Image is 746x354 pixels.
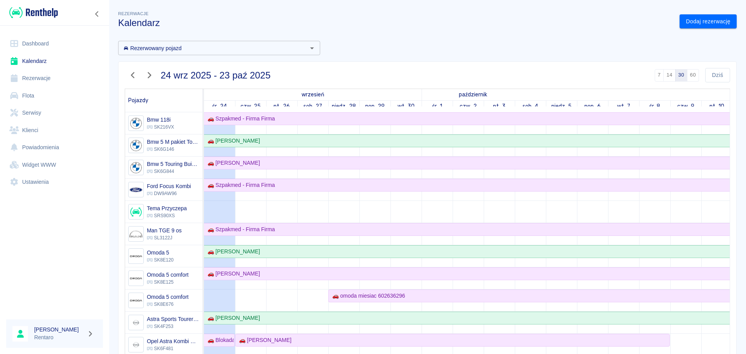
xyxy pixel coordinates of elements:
h6: Bmw 118i [147,116,174,124]
a: 9 października 2025 [675,101,696,112]
img: Image [129,316,142,329]
a: 1 października 2025 [430,101,444,112]
input: Wyszukaj i wybierz pojazdy... [120,43,305,53]
h6: Bmw 5 Touring Buissnes [147,160,199,168]
a: Ustawienia [6,173,103,191]
span: Pojazdy [128,97,148,104]
p: SK8E125 [147,279,188,286]
button: 7 dni [655,69,664,82]
p: SRS90XS [147,212,187,219]
h6: Tema Przyczepa [147,204,187,212]
img: Image [129,338,142,351]
p: Rentaro [34,333,84,342]
div: 🚗 Szpakmed - Firma Firma [204,115,275,123]
div: 🚗 Szpakmed - Firma Firma [204,225,275,234]
h6: Omoda 5 comfort [147,271,188,279]
a: 24 września 2025 [210,101,229,112]
div: 🚗 [PERSON_NAME] [204,159,260,167]
a: 1 października 2025 [457,89,489,100]
a: 25 września 2025 [239,101,263,112]
a: 30 września 2025 [396,101,417,112]
a: 10 października 2025 [708,101,727,112]
button: Otwórz [307,43,317,54]
h6: Opel Astra Kombi Kobalt [147,337,199,345]
img: Image [129,117,142,130]
button: Zwiń nawigację [91,9,103,19]
a: 3 października 2025 [491,101,508,112]
a: Serwisy [6,104,103,122]
img: Image [129,294,142,307]
a: 24 września 2025 [300,89,326,100]
a: Klienci [6,122,103,139]
img: Image [129,250,142,263]
h6: [PERSON_NAME] [34,326,84,333]
button: Dziś [705,68,730,82]
h6: Omoda 5 comfort [147,293,188,301]
div: 🚗 [PERSON_NAME] [204,314,260,322]
a: Flota [6,87,103,105]
p: SK6G844 [147,168,199,175]
h6: Astra Sports Tourer Vulcan [147,315,199,323]
p: DW9AW96 [147,190,191,197]
a: 7 października 2025 [615,101,633,112]
h3: Kalendarz [118,17,673,28]
a: Rezerwacje [6,70,103,87]
h6: Ford Focus Kombi [147,182,191,190]
a: 29 września 2025 [363,101,387,112]
a: 26 września 2025 [272,101,292,112]
p: SK4F253 [147,323,199,330]
div: 🚗 Szpakmed - Firma Firma [204,181,275,189]
a: Renthelp logo [6,6,58,19]
a: 6 października 2025 [582,101,603,112]
h3: 24 wrz 2025 - 23 paź 2025 [161,70,271,81]
div: 🚗 [PERSON_NAME] [204,270,260,278]
a: Dodaj rezerwację [680,14,737,29]
img: Image [129,228,142,241]
a: Kalendarz [6,52,103,70]
button: 14 dni [663,69,675,82]
h6: Man TGE 9 os [147,227,181,234]
a: Powiadomienia [6,139,103,156]
p: SK6G146 [147,146,199,153]
a: 2 października 2025 [458,101,479,112]
img: Image [129,272,142,285]
div: 🚗 omoda miesiac 602636296 [329,292,405,300]
span: Rezerwacje [118,11,148,16]
a: 4 października 2025 [521,101,540,112]
img: Image [129,139,142,152]
button: 30 dni [675,69,687,82]
p: SK216VX [147,124,174,131]
p: SK8E676 [147,301,188,308]
div: 🚗 Blokada Możliwość przedłużenia [204,336,234,344]
img: Renthelp logo [9,6,58,19]
div: 🚗 [PERSON_NAME] [236,336,291,344]
a: 28 września 2025 [330,101,358,112]
a: Dashboard [6,35,103,52]
h6: Omoda 5 [147,249,174,256]
button: 60 dni [687,69,699,82]
h6: Bmw 5 M pakiet Touring [147,138,199,146]
img: Image [129,161,142,174]
div: 🚗 [PERSON_NAME] [204,248,260,256]
p: SL3122J [147,234,181,241]
div: 🚗 [PERSON_NAME] [204,137,260,145]
a: 27 września 2025 [302,101,324,112]
p: SK6F481 [147,345,199,352]
img: Image [129,206,142,218]
p: SK8E120 [147,256,174,263]
img: Image [129,183,142,196]
a: Widget WWW [6,156,103,174]
a: 8 października 2025 [647,101,662,112]
a: 5 października 2025 [549,101,574,112]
